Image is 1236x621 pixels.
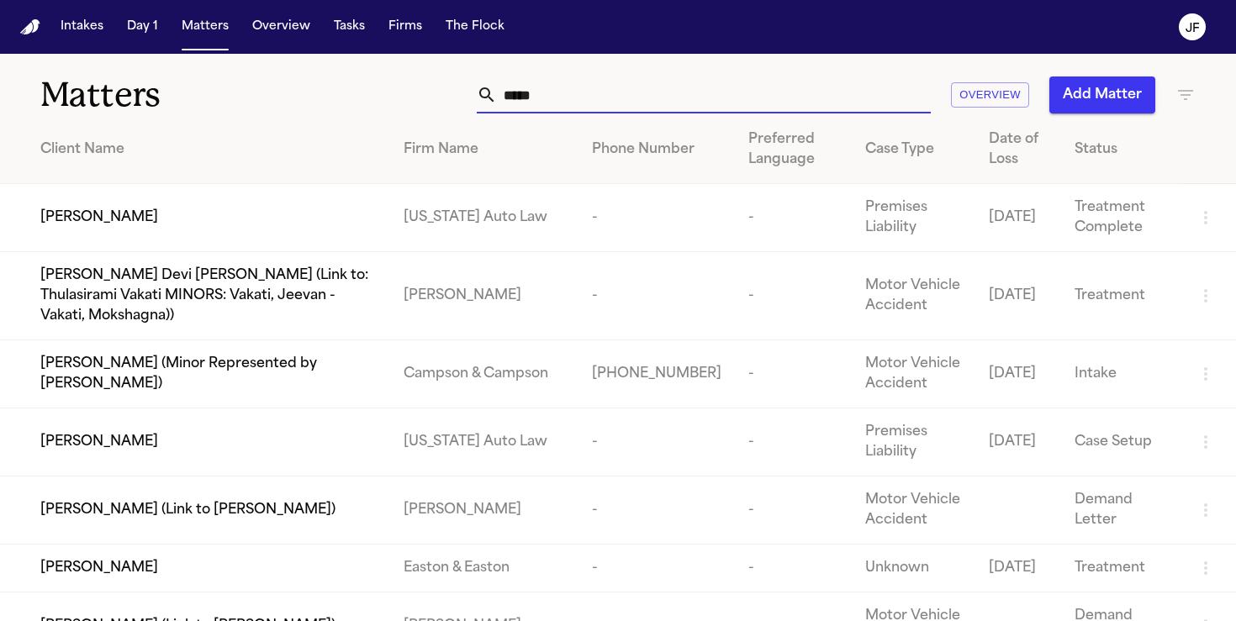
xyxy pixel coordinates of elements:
td: Case Setup [1061,408,1182,476]
td: [PERSON_NAME] [390,476,579,545]
td: Treatment Complete [1061,184,1182,252]
td: - [735,476,852,545]
a: Home [20,19,40,35]
button: Firms [382,12,429,42]
td: [DATE] [975,340,1061,408]
div: Firm Name [404,139,566,160]
div: Date of Loss [989,129,1048,170]
td: Unknown [852,545,975,592]
td: - [735,340,852,408]
td: Intake [1061,340,1182,408]
button: Day 1 [120,12,165,42]
td: [PHONE_NUMBER] [578,340,735,408]
td: - [735,408,852,476]
button: Tasks [327,12,372,42]
td: Demand Letter [1061,476,1182,545]
td: [DATE] [975,545,1061,592]
td: Treatment [1061,545,1182,592]
td: Premises Liability [852,408,975,476]
button: The Flock [439,12,511,42]
td: Motor Vehicle Accident [852,340,975,408]
td: - [578,545,735,592]
td: - [578,252,735,340]
h1: Matters [40,74,361,116]
td: Campson & Campson [390,340,579,408]
td: Easton & Easton [390,545,579,592]
div: Client Name [40,139,377,160]
td: [PERSON_NAME] [390,252,579,340]
button: Overview [951,82,1029,108]
td: - [578,184,735,252]
img: Finch Logo [20,19,40,35]
td: - [735,545,852,592]
span: [PERSON_NAME] (Link to [PERSON_NAME]) [40,500,335,520]
span: [PERSON_NAME] (Minor Represented by [PERSON_NAME]) [40,354,377,394]
td: [US_STATE] Auto Law [390,184,579,252]
td: [US_STATE] Auto Law [390,408,579,476]
td: Motor Vehicle Accident [852,252,975,340]
span: [PERSON_NAME] [40,558,158,578]
button: Intakes [54,12,110,42]
button: Overview [246,12,317,42]
div: Preferred Language [748,129,838,170]
div: Phone Number [592,139,721,160]
td: - [578,408,735,476]
td: - [735,252,852,340]
span: [PERSON_NAME] [40,432,158,452]
td: Motor Vehicle Accident [852,476,975,545]
td: Premises Liability [852,184,975,252]
button: Matters [175,12,235,42]
td: - [578,476,735,545]
td: [DATE] [975,252,1061,340]
td: [DATE] [975,184,1061,252]
span: [PERSON_NAME] [40,208,158,228]
button: Add Matter [1049,76,1155,113]
span: [PERSON_NAME] Devi [PERSON_NAME] (Link to: Thulasirami Vakati MINORS: Vakati, Jeevan - Vakati, Mo... [40,266,377,326]
div: Status [1075,139,1169,160]
td: [DATE] [975,408,1061,476]
td: Treatment [1061,252,1182,340]
td: - [735,184,852,252]
div: Case Type [865,139,961,160]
